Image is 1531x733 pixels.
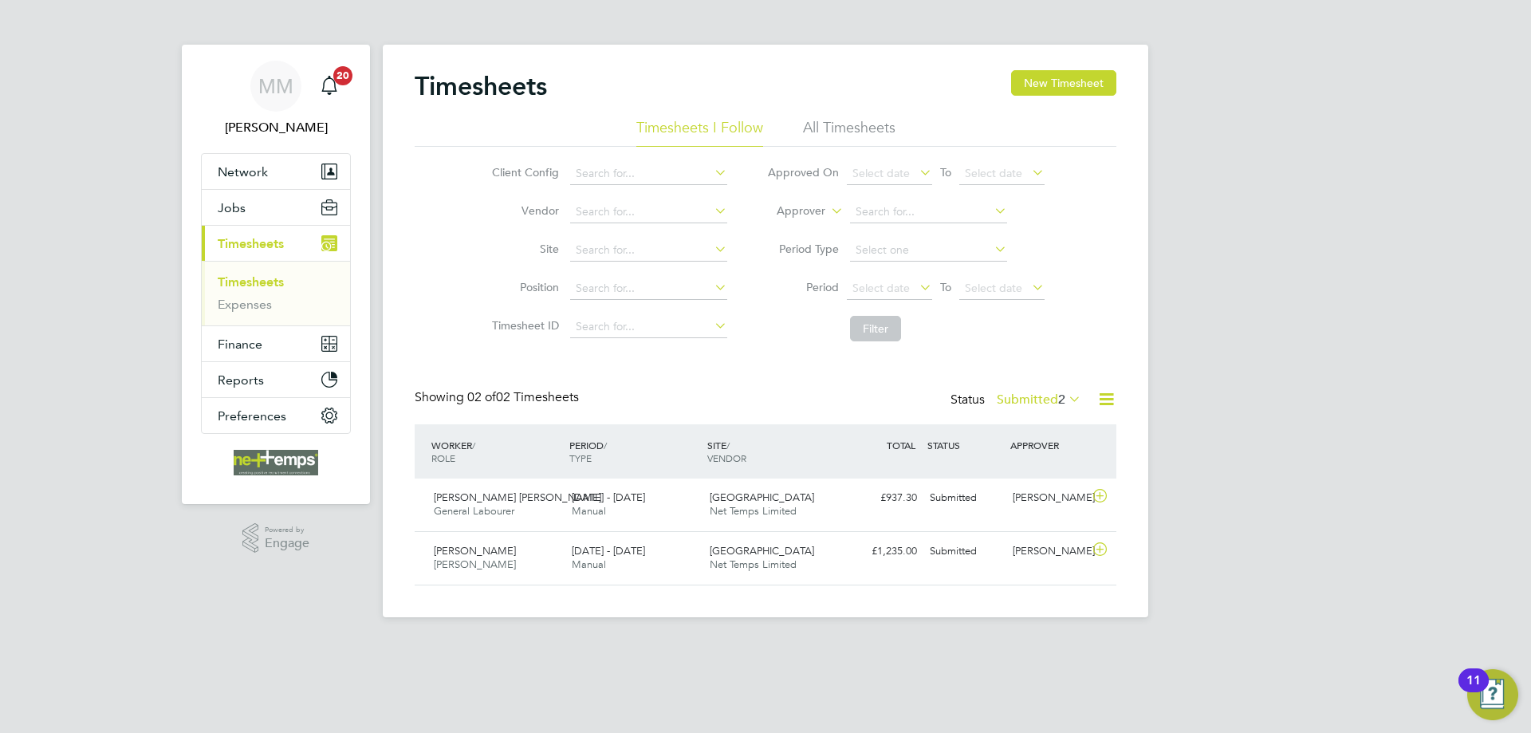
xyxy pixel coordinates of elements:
[950,389,1084,412] div: Status
[569,451,592,464] span: TYPE
[1467,669,1518,720] button: Open Resource Center, 11 new notifications
[1006,431,1089,459] div: APPROVER
[803,118,895,147] li: All Timesheets
[710,504,797,518] span: Net Temps Limited
[218,408,286,424] span: Preferences
[182,45,370,504] nav: Main navigation
[850,239,1007,262] input: Select one
[265,523,309,537] span: Powered by
[570,163,727,185] input: Search for...
[850,316,901,341] button: Filter
[487,280,559,294] label: Position
[467,389,579,405] span: 02 Timesheets
[850,201,1007,223] input: Search for...
[767,242,839,256] label: Period Type
[487,165,559,179] label: Client Config
[487,203,559,218] label: Vendor
[935,277,956,298] span: To
[565,431,703,472] div: PERIOD
[923,431,1006,459] div: STATUS
[710,558,797,571] span: Net Temps Limited
[1006,538,1089,565] div: [PERSON_NAME]
[570,201,727,223] input: Search for...
[218,274,284,290] a: Timesheets
[923,538,1006,565] div: Submitted
[997,392,1081,408] label: Submitted
[570,239,727,262] input: Search for...
[852,281,910,295] span: Select date
[767,280,839,294] label: Period
[572,491,645,504] span: [DATE] - [DATE]
[201,118,351,137] span: Mia Mellors
[710,491,814,504] span: [GEOGRAPHIC_DATA]
[333,66,352,85] span: 20
[218,372,264,388] span: Reports
[427,431,565,472] div: WORKER
[754,203,825,219] label: Approver
[572,558,606,571] span: Manual
[218,200,246,215] span: Jobs
[201,450,351,475] a: Go to home page
[935,162,956,183] span: To
[434,558,516,571] span: [PERSON_NAME]
[572,504,606,518] span: Manual
[570,316,727,338] input: Search for...
[487,242,559,256] label: Site
[234,450,318,475] img: net-temps-logo-retina.png
[434,544,516,558] span: [PERSON_NAME]
[202,326,350,361] button: Finance
[467,389,496,405] span: 02 of
[923,485,1006,511] div: Submitted
[218,297,272,312] a: Expenses
[218,164,268,179] span: Network
[1011,70,1116,96] button: New Timesheet
[434,491,601,504] span: [PERSON_NAME] [PERSON_NAME]
[487,318,559,333] label: Timesheet ID
[1058,392,1065,408] span: 2
[202,398,350,433] button: Preferences
[202,190,350,225] button: Jobs
[887,439,915,451] span: TOTAL
[313,61,345,112] a: 20
[707,451,746,464] span: VENDOR
[703,431,841,472] div: SITE
[258,76,293,97] span: MM
[965,166,1022,180] span: Select date
[852,166,910,180] span: Select date
[726,439,730,451] span: /
[572,544,645,558] span: [DATE] - [DATE]
[472,439,475,451] span: /
[767,165,839,179] label: Approved On
[201,61,351,137] a: MM[PERSON_NAME]
[636,118,763,147] li: Timesheets I Follow
[840,485,923,511] div: £937.30
[415,389,582,406] div: Showing
[202,226,350,261] button: Timesheets
[202,154,350,189] button: Network
[1006,485,1089,511] div: [PERSON_NAME]
[218,337,262,352] span: Finance
[570,278,727,300] input: Search for...
[218,236,284,251] span: Timesheets
[265,537,309,550] span: Engage
[604,439,607,451] span: /
[202,362,350,397] button: Reports
[202,261,350,325] div: Timesheets
[431,451,455,464] span: ROLE
[710,544,814,558] span: [GEOGRAPHIC_DATA]
[242,523,310,554] a: Powered byEngage
[415,70,547,102] h2: Timesheets
[965,281,1022,295] span: Select date
[840,538,923,565] div: £1,235.00
[1466,680,1481,701] div: 11
[434,504,514,518] span: General Labourer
